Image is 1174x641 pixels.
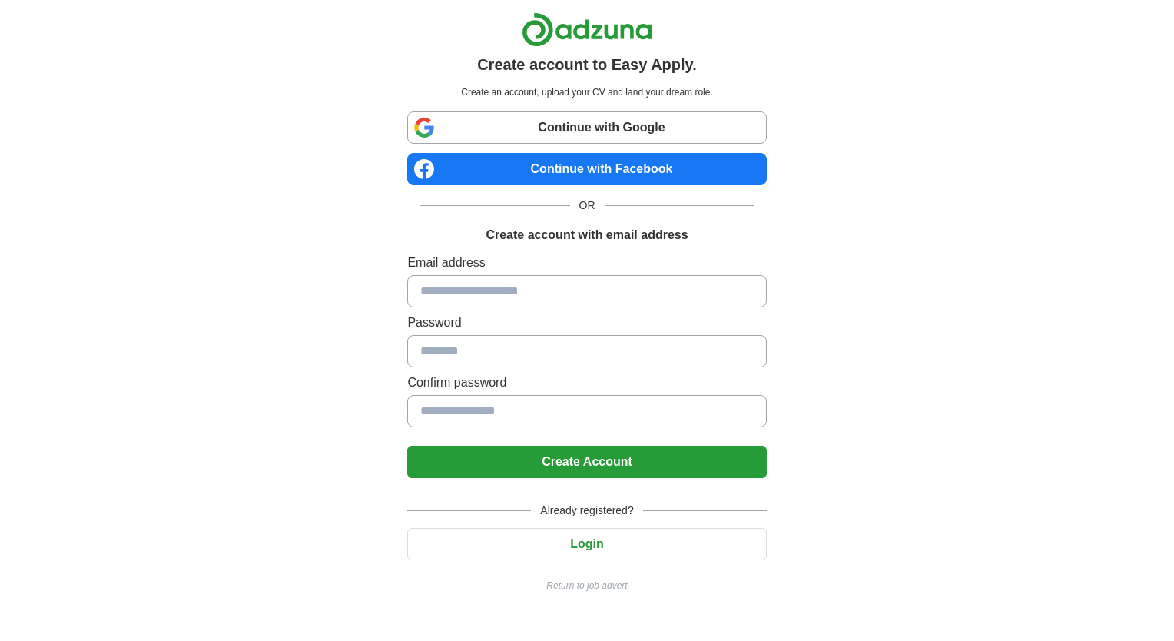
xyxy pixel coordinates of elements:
a: Login [407,537,766,550]
span: OR [570,198,605,214]
img: Adzuna logo [522,12,652,47]
a: Return to job advert [407,579,766,593]
label: Email address [407,254,766,272]
h1: Create account with email address [486,226,688,244]
a: Continue with Google [407,111,766,144]
label: Confirm password [407,374,766,392]
span: Already registered? [531,503,642,519]
button: Create Account [407,446,766,478]
button: Login [407,528,766,560]
a: Continue with Facebook [407,153,766,185]
h1: Create account to Easy Apply. [477,53,697,76]
p: Create an account, upload your CV and land your dream role. [410,85,763,99]
label: Password [407,314,766,332]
